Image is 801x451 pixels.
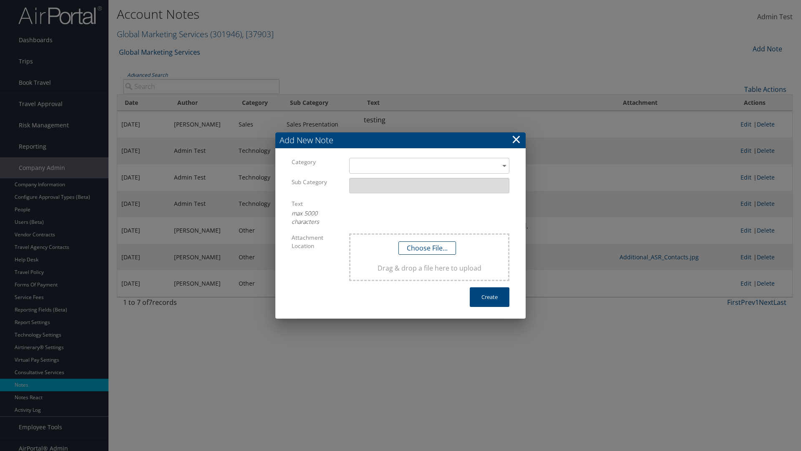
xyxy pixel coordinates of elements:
[275,132,526,148] h3: Add New Note
[398,241,456,255] button: Choose File...
[511,131,521,147] a: ×
[292,178,337,186] label: Sub Category
[292,233,337,251] label: Attachment Location
[349,158,509,173] div: ​
[292,200,337,208] label: Text
[292,158,337,166] label: Category
[357,263,501,273] span: Drag & drop a file here to upload
[292,209,319,225] em: max 5000 characters
[470,287,509,307] button: Create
